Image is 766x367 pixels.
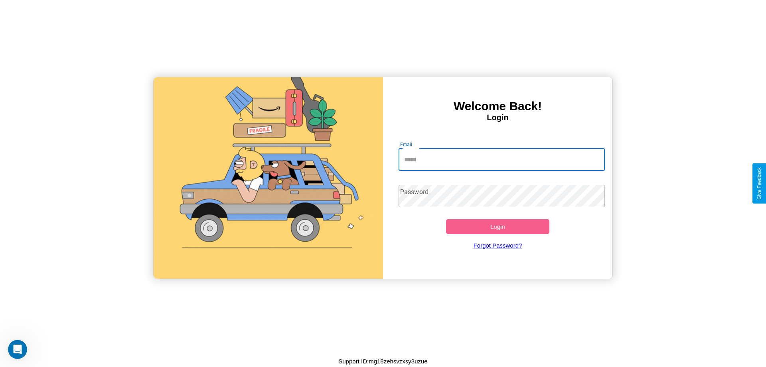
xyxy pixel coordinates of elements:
[338,356,427,367] p: Support ID: mg18zehsvzxsy3uzue
[756,167,762,200] div: Give Feedback
[154,77,383,279] img: gif
[383,99,612,113] h3: Welcome Back!
[400,141,413,148] label: Email
[383,113,612,122] h4: Login
[446,219,549,234] button: Login
[8,340,27,359] iframe: Intercom live chat
[395,234,601,257] a: Forgot Password?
